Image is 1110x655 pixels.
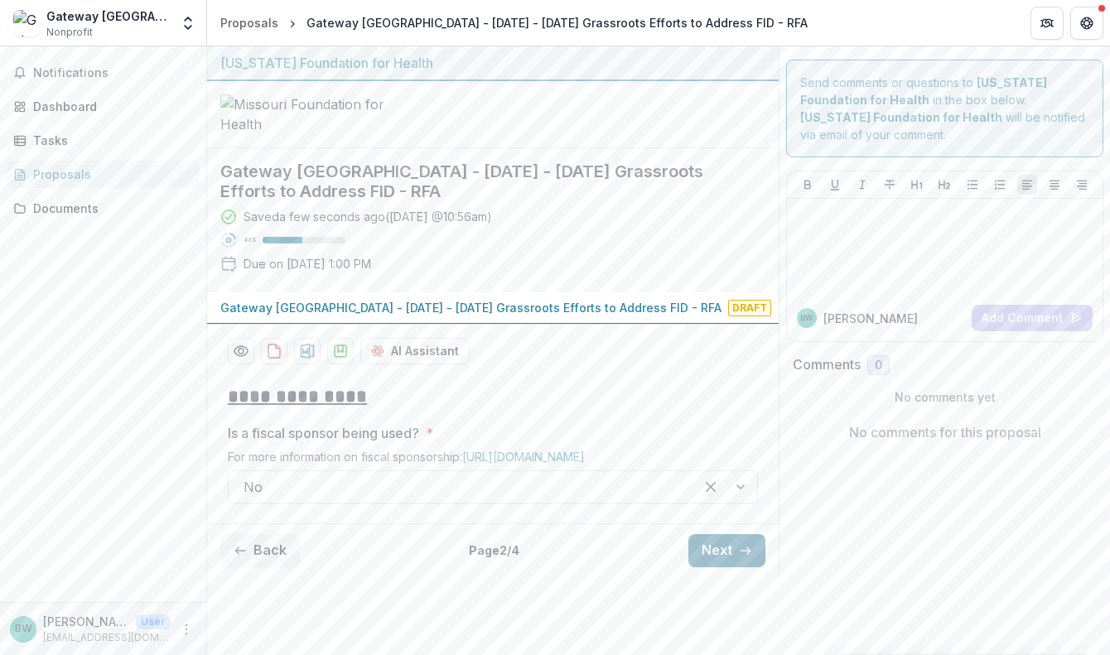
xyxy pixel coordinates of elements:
[849,422,1041,442] p: No comments for this proposal
[798,175,818,195] button: Bold
[33,66,193,80] span: Notifications
[875,359,882,373] span: 0
[360,338,470,364] button: AI Assistant
[697,474,724,500] div: Clear selected options
[228,450,758,470] div: For more information on fiscal sponsorship:
[934,175,954,195] button: Heading 2
[43,630,170,645] p: [EMAIL_ADDRESS][DOMAIN_NAME]
[7,93,200,120] a: Dashboard
[220,94,386,134] img: Missouri Foundation for Health
[7,127,200,154] a: Tasks
[1045,175,1064,195] button: Align Center
[244,234,256,246] p: 48 %
[220,53,765,73] div: [US_STATE] Foundation for Health
[220,14,278,31] div: Proposals
[294,338,321,364] button: download-proposal
[176,619,196,639] button: More
[33,200,186,217] div: Documents
[7,161,200,188] a: Proposals
[136,614,170,629] p: User
[176,7,200,40] button: Open entity switcher
[728,300,771,316] span: Draft
[7,60,200,86] button: Notifications
[852,175,872,195] button: Italicize
[220,299,721,316] p: Gateway [GEOGRAPHIC_DATA] - [DATE] - [DATE] Grassroots Efforts to Address FID - RFA
[13,10,40,36] img: Gateway Metro St. Louis
[33,166,186,183] div: Proposals
[793,357,861,373] h2: Comments
[220,534,300,567] button: Back
[462,450,585,464] a: [URL][DOMAIN_NAME]
[800,314,813,322] div: Bethany Wattles
[972,305,1093,331] button: Add Comment
[990,175,1010,195] button: Ordered List
[907,175,927,195] button: Heading 1
[244,255,371,272] p: Due on [DATE] 1:00 PM
[33,132,186,149] div: Tasks
[261,338,287,364] button: download-proposal
[7,195,200,222] a: Documents
[688,534,765,567] button: Next
[228,338,254,364] button: Preview fff2f0cb-9013-40eb-b3ac-b5cdfa830fdd-0.pdf
[220,161,739,201] h2: Gateway [GEOGRAPHIC_DATA] - [DATE] - [DATE] Grassroots Efforts to Address FID - RFA
[15,624,32,634] div: Bethany Wattles
[800,110,1002,124] strong: [US_STATE] Foundation for Health
[46,7,170,25] div: Gateway [GEOGRAPHIC_DATA][PERSON_NAME]
[46,25,93,40] span: Nonprofit
[825,175,845,195] button: Underline
[327,338,354,364] button: download-proposal
[880,175,900,195] button: Strike
[33,98,186,115] div: Dashboard
[306,14,808,31] div: Gateway [GEOGRAPHIC_DATA] - [DATE] - [DATE] Grassroots Efforts to Address FID - RFA
[1072,175,1092,195] button: Align Right
[793,388,1097,406] p: No comments yet
[469,542,519,559] p: Page 2 / 4
[1030,7,1064,40] button: Partners
[963,175,982,195] button: Bullet List
[1017,175,1037,195] button: Align Left
[244,208,492,225] div: Saved a few seconds ago ( [DATE] @ 10:56am )
[786,60,1103,157] div: Send comments or questions to in the box below. will be notified via email of your comment.
[1070,7,1103,40] button: Get Help
[823,310,918,327] p: [PERSON_NAME]
[228,423,419,443] p: Is a fiscal sponsor being used?
[43,613,129,630] p: [PERSON_NAME]
[214,11,814,35] nav: breadcrumb
[214,11,285,35] a: Proposals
